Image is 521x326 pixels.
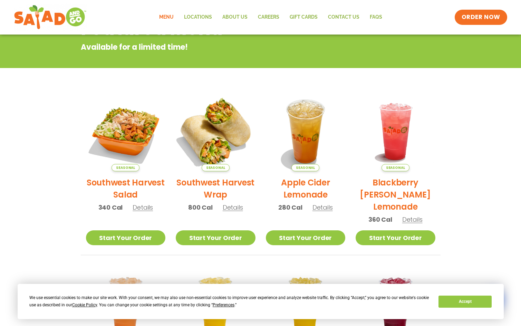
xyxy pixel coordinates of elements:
a: Menu [154,9,179,25]
span: Seasonal [291,164,319,171]
a: Locations [179,9,217,25]
img: Product photo for Apple Cider Lemonade [266,92,346,171]
a: GIFT CARDS [284,9,323,25]
img: new-SAG-logo-768×292 [14,3,87,31]
a: Start Your Order [176,230,255,245]
a: About Us [217,9,253,25]
span: Seasonal [382,164,409,171]
a: Careers [253,9,284,25]
a: Start Your Order [266,230,346,245]
span: Cookie Policy [72,303,97,307]
span: Preferences [213,303,234,307]
h2: Blackberry [PERSON_NAME] Lemonade [356,176,435,213]
span: Seasonal [202,164,230,171]
p: Available for a limited time! [81,41,385,53]
h2: Southwest Harvest Wrap [176,176,255,201]
span: Details [223,203,243,212]
span: 340 Cal [98,203,123,212]
span: Seasonal [112,164,139,171]
div: We use essential cookies to make our site work. With your consent, we may also use non-essential ... [29,294,430,309]
div: Cookie Consent Prompt [18,284,504,319]
img: Product photo for Southwest Harvest Salad [86,92,166,171]
img: Product photo for Blackberry Bramble Lemonade [356,92,435,171]
h2: Southwest Harvest Salad [86,176,166,201]
a: Start Your Order [356,230,435,245]
h2: Apple Cider Lemonade [266,176,346,201]
a: ORDER NOW [455,10,507,25]
a: Contact Us [323,9,365,25]
span: Details [133,203,153,212]
span: ORDER NOW [462,13,500,21]
button: Accept [438,296,492,308]
span: 360 Cal [368,215,392,224]
nav: Menu [154,9,387,25]
span: Details [402,215,423,224]
span: 800 Cal [188,203,213,212]
a: Start Your Order [86,230,166,245]
span: 280 Cal [278,203,302,212]
img: Product photo for Southwest Harvest Wrap [169,85,262,178]
a: FAQs [365,9,387,25]
span: Details [312,203,333,212]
